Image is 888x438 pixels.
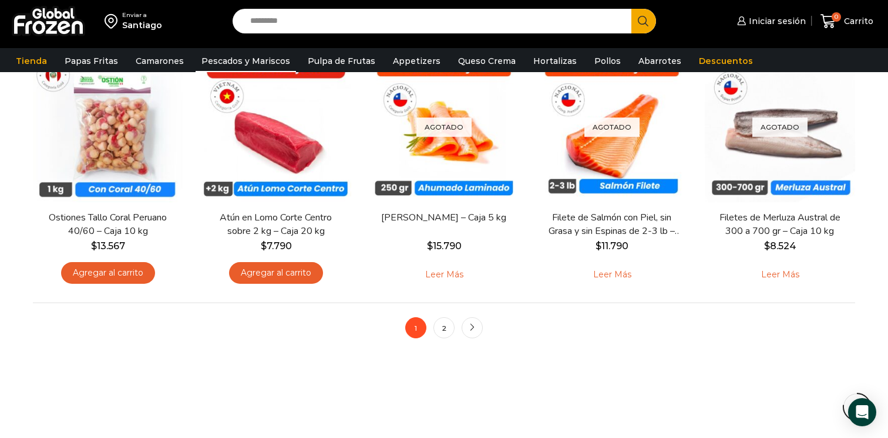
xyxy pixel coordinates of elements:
a: Iniciar sesión [734,9,806,33]
span: $ [261,240,267,252]
a: Filetes de Merluza Austral de 300 a 700 gr – Caja 10 kg [712,211,847,238]
bdi: 13.567 [91,240,125,252]
a: Tienda [10,50,53,72]
span: $ [427,240,433,252]
a: Atún en Lomo Corte Centro sobre 2 kg – Caja 20 kg [208,211,344,238]
a: Camarones [130,50,190,72]
div: Open Intercom Messenger [848,398,876,426]
a: Agregar al carrito: “Ostiones Tallo Coral Peruano 40/60 - Caja 10 kg” [61,262,155,284]
a: Hortalizas [527,50,583,72]
a: Pollos [588,50,627,72]
img: address-field-icon.svg [105,11,122,31]
span: 1 [405,317,426,338]
a: 2 [433,317,455,338]
span: Carrito [841,15,873,27]
bdi: 15.790 [427,240,462,252]
p: Agotado [584,117,640,137]
a: Queso Crema [452,50,522,72]
div: Santiago [122,19,162,31]
bdi: 8.524 [764,240,796,252]
a: Pescados y Mariscos [196,50,296,72]
a: [PERSON_NAME] – Caja 5 kg [376,211,512,225]
a: Agregar al carrito: “Atún en Lomo Corte Centro sobre 2 kg - Caja 20 kg” [229,262,323,284]
a: Filete de Salmón con Piel, sin Grasa y sin Espinas de 2-3 lb – Premium – Caja 10 kg [544,211,680,238]
button: Search button [631,9,656,33]
a: Leé más sobre “Filetes de Merluza Austral de 300 a 700 gr - Caja 10 kg” [743,262,818,287]
a: Papas Fritas [59,50,124,72]
bdi: 11.790 [596,240,628,252]
p: Agotado [752,117,808,137]
a: Descuentos [693,50,759,72]
p: Agotado [416,117,472,137]
a: Abarrotes [633,50,687,72]
bdi: 7.790 [261,240,292,252]
span: Iniciar sesión [746,15,806,27]
a: Leé más sobre “Salmón Ahumado Laminado - Caja 5 kg” [407,262,482,287]
a: 0 Carrito [818,8,876,35]
div: Enviar a [122,11,162,19]
span: $ [596,240,601,252]
span: $ [91,240,97,252]
a: Pulpa de Frutas [302,50,381,72]
a: Leé más sobre “Filete de Salmón con Piel, sin Grasa y sin Espinas de 2-3 lb - Premium - Caja 10 kg” [575,262,650,287]
span: $ [764,240,770,252]
span: 0 [832,12,841,22]
a: Ostiones Tallo Coral Peruano 40/60 – Caja 10 kg [41,211,176,238]
a: Appetizers [387,50,446,72]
